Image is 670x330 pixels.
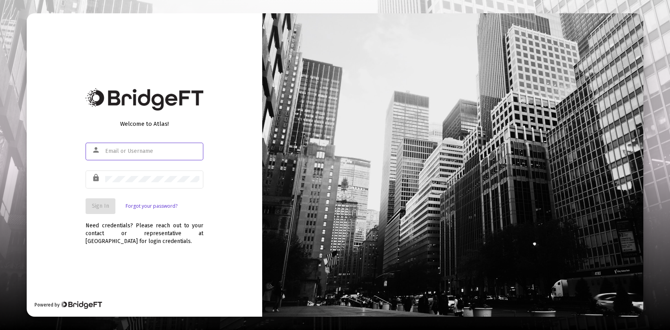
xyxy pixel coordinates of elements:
img: Bridge Financial Technology Logo [86,88,203,111]
mat-icon: person [92,145,101,155]
mat-icon: lock [92,173,101,183]
button: Sign In [86,198,115,214]
input: Email or Username [105,148,199,154]
img: Bridge Financial Technology Logo [60,301,102,309]
span: Sign In [92,203,109,209]
div: Welcome to Atlas! [86,120,203,128]
div: Powered by [35,301,102,309]
a: Forgot your password? [126,202,177,210]
div: Need credentials? Please reach out to your contact or representative at [GEOGRAPHIC_DATA] for log... [86,214,203,245]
